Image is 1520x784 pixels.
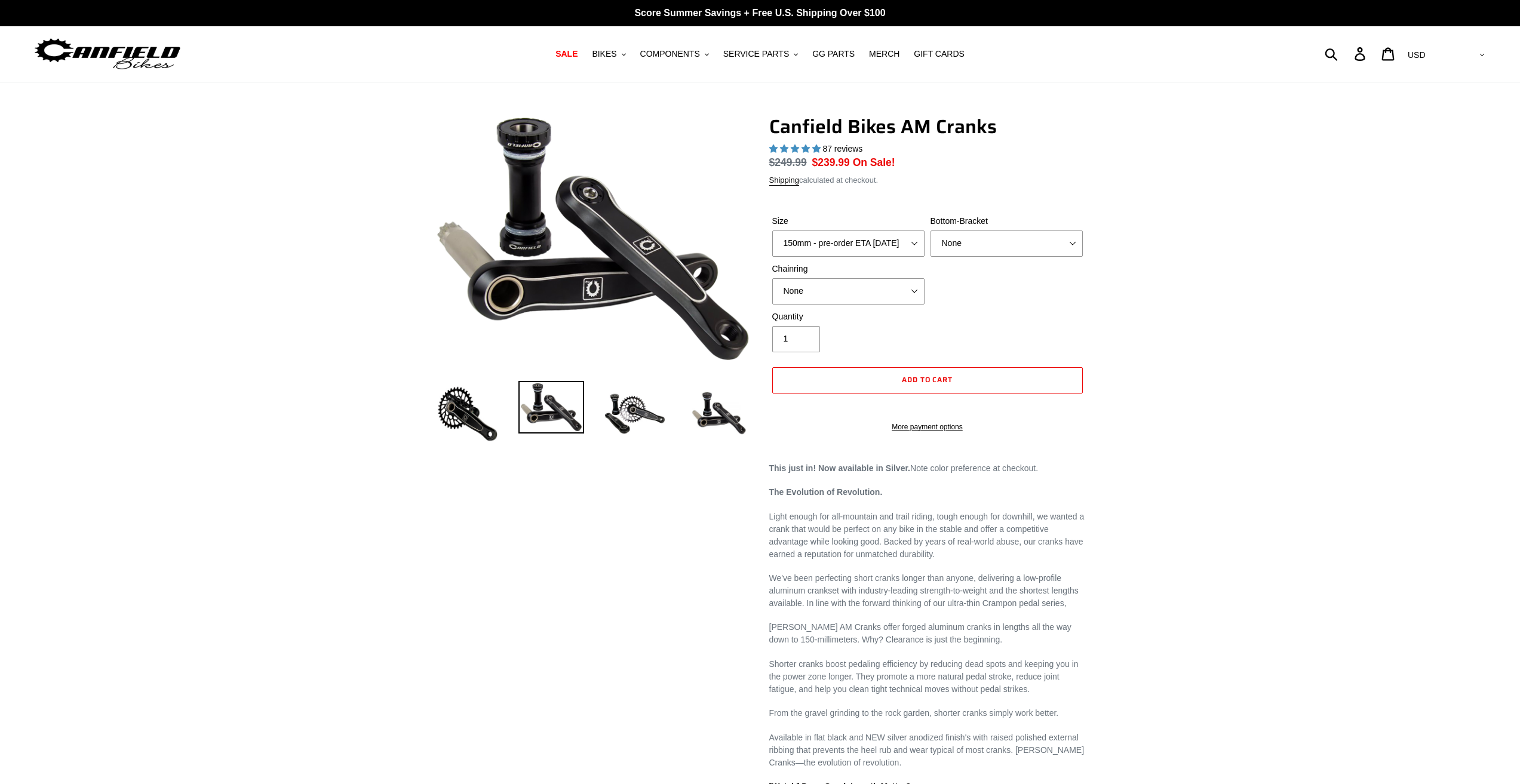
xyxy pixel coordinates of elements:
[772,310,925,323] label: Quantity
[902,374,953,385] span: Add to cart
[769,511,1086,561] p: Light enough for all-mountain and trail riding, tough enough for downhill, we wanted a crank that...
[908,46,971,62] a: GIFT CARDS
[769,462,1086,475] p: Note color preference at checkout.
[769,487,883,497] strong: The Evolution of Revolution.
[863,46,905,62] a: MERCH
[806,46,861,62] a: GG PARTS
[769,707,1086,720] p: From the gravel grinding to the rock garden, shorter cranks simply work better.
[435,381,500,447] img: Load image into Gallery viewer, Canfield Bikes AM Cranks
[869,49,899,59] span: MERCH
[772,367,1083,393] button: Add to cart
[812,156,850,168] span: $239.99
[914,49,965,59] span: GIFT CARDS
[634,46,715,62] button: COMPONENTS
[769,731,1086,769] p: Available in flat black and NEW silver anodized finish's with raised polished external ribbing th...
[769,156,807,168] s: $249.99
[723,49,789,59] span: SERVICE PARTS
[640,49,700,59] span: COMPONENTS
[769,144,823,153] span: 4.97 stars
[853,155,895,170] span: On Sale!
[769,463,911,473] strong: This just in! Now available in Silver.
[769,176,800,186] a: Shipping
[555,49,578,59] span: SALE
[769,174,1086,186] div: calculated at checkout.
[602,381,668,447] img: Load image into Gallery viewer, Canfield Bikes AM Cranks
[717,46,804,62] button: SERVICE PARTS
[772,215,925,227] label: Size
[769,572,1086,610] p: We've been perfecting short cranks longer than anyone, delivering a low-profile aluminum crankset...
[772,263,925,275] label: Chainring
[1331,41,1362,67] input: Search
[686,381,751,447] img: Load image into Gallery viewer, CANFIELD-AM_DH-CRANKS
[549,46,584,62] a: SALE
[772,422,1083,432] a: More payment options
[33,35,182,73] img: Canfield Bikes
[822,144,862,153] span: 87 reviews
[592,49,616,59] span: BIKES
[769,621,1086,646] p: [PERSON_NAME] AM Cranks offer forged aluminum cranks in lengths all the way down to 150-millimete...
[812,49,855,59] span: GG PARTS
[586,46,631,62] button: BIKES
[769,115,1086,138] h1: Canfield Bikes AM Cranks
[518,381,584,433] img: Load image into Gallery viewer, Canfield Cranks
[931,215,1083,227] label: Bottom-Bracket
[769,658,1086,696] p: Shorter cranks boost pedaling efficiency by reducing dead spots and keeping you in the power zone...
